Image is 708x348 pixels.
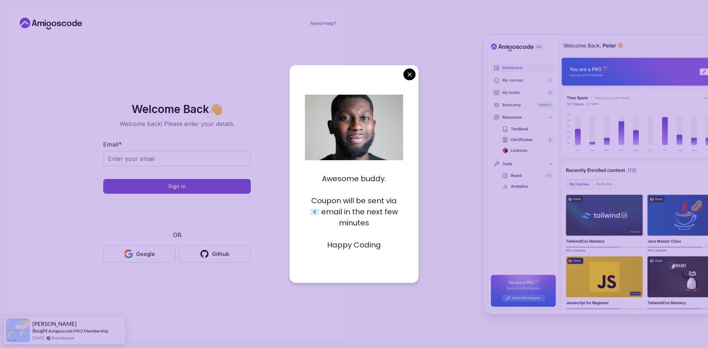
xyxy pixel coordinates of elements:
a: Need Help? [310,21,336,27]
h2: Welcome Back [103,103,251,115]
p: Welcome back! Please enter your details. [103,119,251,128]
input: Enter your email [103,151,251,166]
div: Sign in [168,183,186,190]
button: Google [103,245,176,263]
a: ProveSource [52,335,74,341]
button: Sign in [103,179,251,194]
button: Github [178,245,251,263]
p: OR [173,231,181,239]
a: Home link [18,18,84,29]
iframe: Widget containing checkbox for hCaptcha security challenge [121,198,233,226]
img: provesource social proof notification image [6,318,30,342]
span: [DATE] [32,335,44,341]
img: Amigoscode Dashboard [484,35,708,313]
span: Bought [32,328,48,334]
span: 👋 [208,101,225,117]
div: Google [136,250,155,258]
a: Amigoscode PRO Membership [48,328,108,334]
label: Email * [103,141,122,148]
div: Github [212,250,229,258]
span: [PERSON_NAME] [32,321,77,327]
